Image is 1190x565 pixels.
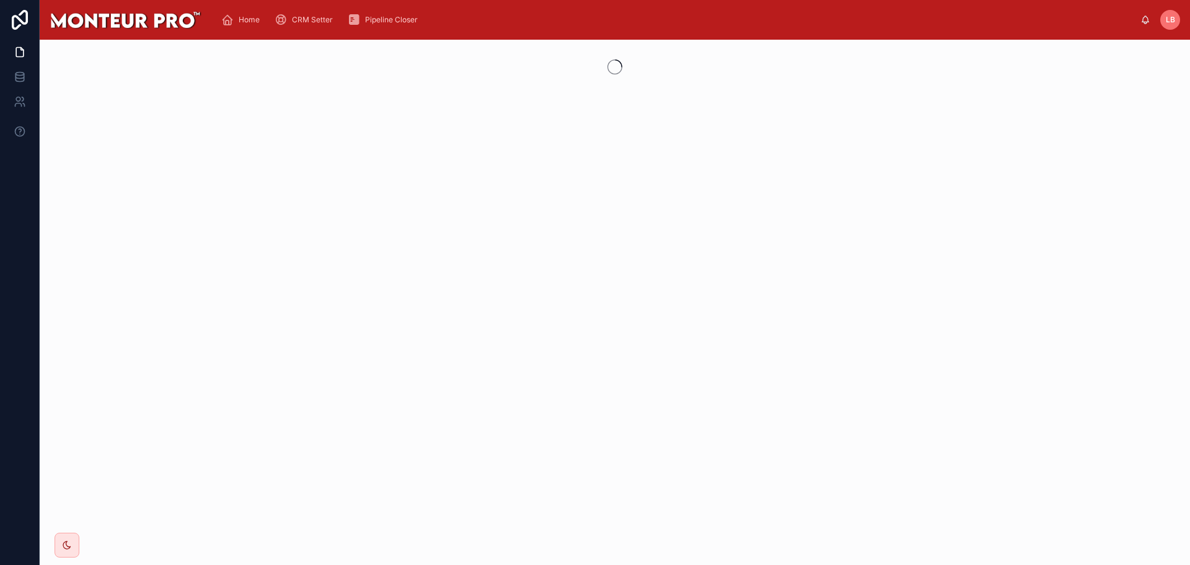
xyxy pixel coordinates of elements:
[1166,15,1175,25] span: LB
[218,9,268,31] a: Home
[344,9,426,31] a: Pipeline Closer
[50,10,201,30] img: App logo
[292,15,333,25] span: CRM Setter
[365,15,418,25] span: Pipeline Closer
[211,6,1140,33] div: scrollable content
[239,15,260,25] span: Home
[271,9,342,31] a: CRM Setter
